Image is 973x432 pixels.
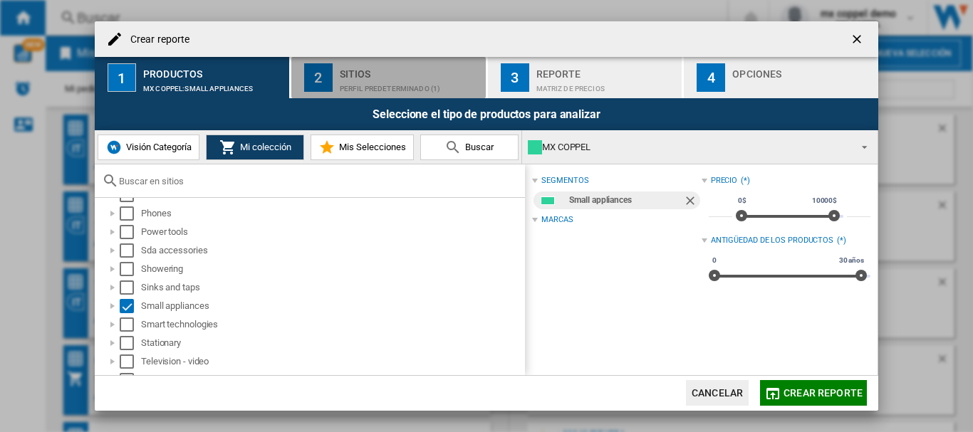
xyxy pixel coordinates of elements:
div: Small appliances [141,299,523,313]
button: Mi colección [206,135,304,160]
div: Perfil predeterminado (1) [340,78,480,93]
div: Power tools [141,225,523,239]
input: Buscar en sitios [119,176,518,186]
md-checkbox: Select [120,354,141,369]
md-checkbox: Select [120,299,141,313]
div: Sinks and taps [141,280,523,295]
div: Phones [141,206,523,221]
span: 0$ [736,195,749,206]
div: Sda accessories [141,243,523,258]
div: Productos [143,63,283,78]
span: 10000$ [810,195,839,206]
button: 4 Opciones [684,57,878,98]
div: Television - video [141,354,523,369]
div: Smart technologies [141,317,523,332]
div: MX COPPEL:Small appliances [143,78,283,93]
md-checkbox: Select [120,225,141,239]
div: 1 [108,63,136,92]
span: Mi colección [236,142,291,152]
div: Toys [141,373,523,387]
ng-md-icon: getI18NText('BUTTONS.CLOSE_DIALOG') [850,32,867,49]
md-checkbox: Select [120,280,141,295]
div: Precio [711,175,737,186]
span: Visión Categoría [123,142,192,152]
ng-md-icon: Quitar [683,194,700,211]
span: Buscar [462,142,494,152]
span: Crear reporte [784,387,863,399]
span: 30 años [837,255,866,266]
div: Marcas [541,214,573,226]
div: Showering [141,262,523,276]
div: Small appliances [569,191,682,209]
button: Crear reporte [760,380,867,406]
h4: Crear reporte [123,33,189,47]
div: Reporte [536,63,677,78]
div: 3 [501,63,529,92]
span: Mis Selecciones [335,142,406,152]
button: 3 Reporte Matriz de precios [488,57,684,98]
div: MX COPPEL [528,137,849,157]
button: 2 Sitios Perfil predeterminado (1) [291,57,487,98]
md-checkbox: Select [120,206,141,221]
div: 2 [304,63,333,92]
button: getI18NText('BUTTONS.CLOSE_DIALOG') [844,25,873,53]
div: Matriz de precios [536,78,677,93]
md-checkbox: Select [120,262,141,276]
md-checkbox: Select [120,373,141,387]
div: Opciones [732,63,873,78]
md-checkbox: Select [120,336,141,350]
md-checkbox: Select [120,317,141,332]
button: Visión Categoría [98,135,199,160]
button: Mis Selecciones [311,135,414,160]
div: 4 [697,63,725,92]
md-checkbox: Select [120,243,141,258]
div: Antigüedad de los productos [711,235,833,246]
button: 1 Productos MX COPPEL:Small appliances [95,57,291,98]
div: Stationary [141,336,523,350]
button: Buscar [420,135,519,160]
span: 0 [710,255,719,266]
div: Sitios [340,63,480,78]
button: Cancelar [686,380,749,406]
img: wiser-icon-blue.png [105,139,123,156]
div: segmentos [541,175,588,186]
div: Seleccione el tipo de productos para analizar [95,98,878,130]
